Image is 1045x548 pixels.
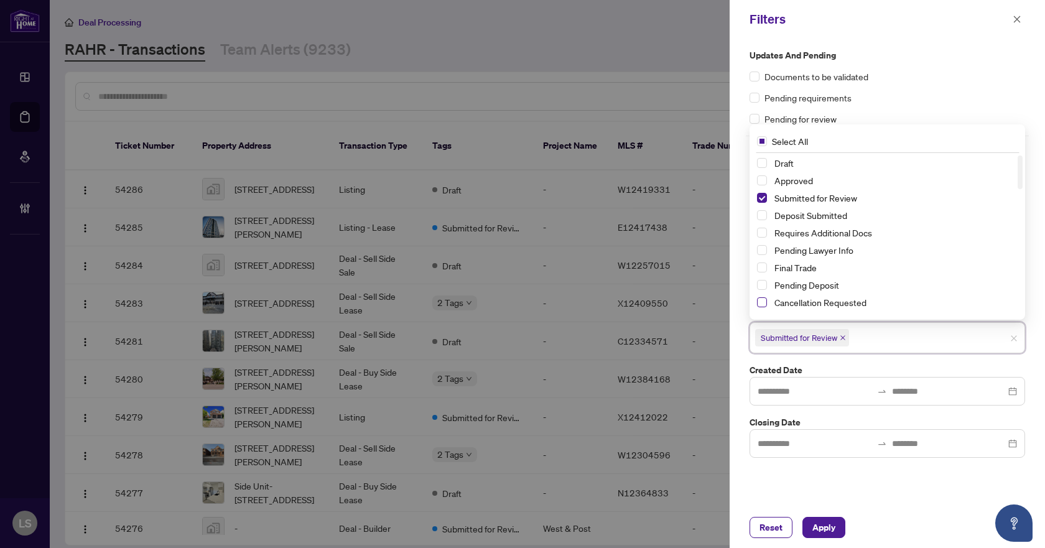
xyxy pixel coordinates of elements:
[769,243,1018,258] span: Pending Lawyer Info
[769,260,1018,275] span: Final Trade
[757,210,767,220] span: Select Deposit Submitted
[750,363,1025,377] label: Created Date
[769,208,1018,223] span: Deposit Submitted
[757,245,767,255] span: Select Pending Lawyer Info
[877,386,887,396] span: to
[750,517,792,538] button: Reset
[769,295,1018,310] span: Cancellation Requested
[769,190,1018,205] span: Submitted for Review
[769,277,1018,292] span: Pending Deposit
[840,335,846,341] span: close
[774,210,847,221] span: Deposit Submitted
[764,70,868,83] span: Documents to be validated
[774,279,839,290] span: Pending Deposit
[995,504,1033,542] button: Open asap
[774,175,813,186] span: Approved
[757,280,767,290] span: Select Pending Deposit
[769,173,1018,188] span: Approved
[750,10,1009,29] div: Filters
[877,439,887,448] span: to
[764,112,837,126] span: Pending for review
[757,158,767,168] span: Select Draft
[1010,335,1018,342] span: close
[774,314,820,325] span: With Payroll
[769,156,1018,170] span: Draft
[750,416,1025,429] label: Closing Date
[757,193,767,203] span: Select Submitted for Review
[774,192,857,203] span: Submitted for Review
[759,518,783,537] span: Reset
[757,175,767,185] span: Select Approved
[812,518,835,537] span: Apply
[774,157,794,169] span: Draft
[877,439,887,448] span: swap-right
[774,227,872,238] span: Requires Additional Docs
[764,91,852,104] span: Pending requirements
[757,262,767,272] span: Select Final Trade
[774,244,853,256] span: Pending Lawyer Info
[767,134,813,148] span: Select All
[757,228,767,238] span: Select Requires Additional Docs
[774,262,817,273] span: Final Trade
[802,517,845,538] button: Apply
[750,49,1025,62] label: Updates and Pending
[877,386,887,396] span: swap-right
[757,297,767,307] span: Select Cancellation Requested
[761,332,837,344] span: Submitted for Review
[769,225,1018,240] span: Requires Additional Docs
[1013,15,1021,24] span: close
[769,312,1018,327] span: With Payroll
[774,297,866,308] span: Cancellation Requested
[755,329,849,346] span: Submitted for Review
